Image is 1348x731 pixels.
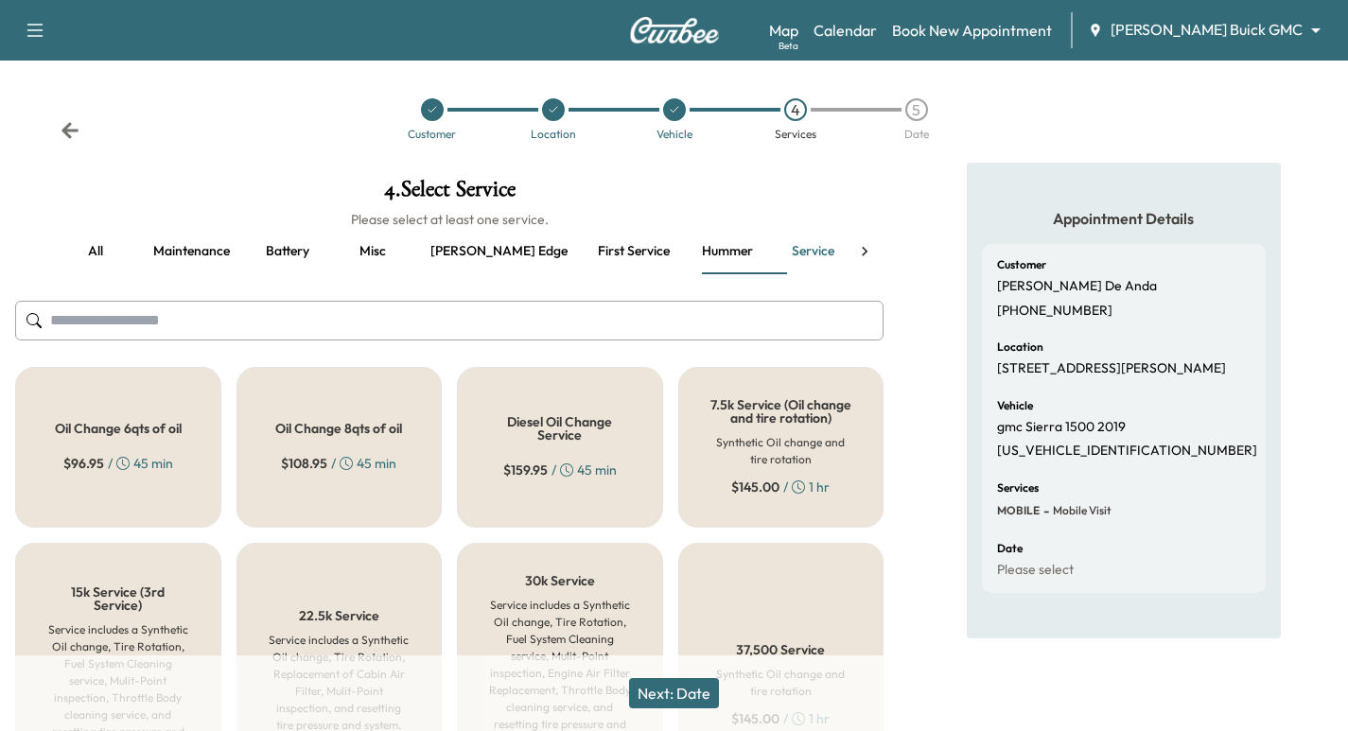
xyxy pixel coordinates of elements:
button: Maintenance [138,229,245,274]
h1: 4 . Select Service [15,178,884,210]
h5: 37,500 Service [736,643,825,656]
h6: Customer [997,259,1046,270]
div: / 45 min [63,454,173,473]
p: Please select [997,562,1074,579]
h6: Synthetic Oil change and tire rotation [709,434,853,468]
div: / 45 min [503,461,617,479]
span: $ 108.95 [281,454,327,473]
h5: Diesel Oil Change Service [488,415,632,442]
span: Mobile Visit [1049,503,1112,518]
button: Next: Date [629,678,719,708]
div: / 1 hr [731,478,830,496]
p: gmc Sierra 1500 2019 [997,419,1126,436]
button: all [53,229,138,274]
button: First service [583,229,685,274]
div: Beta [779,39,798,53]
h5: Oil Change 6qts of oil [55,422,182,435]
div: 4 [784,98,807,121]
h6: Please select at least one service. [15,210,884,229]
div: Date [904,129,929,140]
h5: Oil Change 8qts of oil [275,422,402,435]
span: MOBILE [997,503,1040,518]
h5: Appointment Details [982,208,1266,229]
button: Hummer [685,229,770,274]
p: [PHONE_NUMBER] [997,303,1112,320]
p: [STREET_ADDRESS][PERSON_NAME] [997,360,1226,377]
span: $ 96.95 [63,454,104,473]
img: Curbee Logo [629,17,720,44]
h5: 7.5k Service (Oil change and tire rotation) [709,398,853,425]
h6: Services [997,482,1039,494]
button: Service [770,229,855,274]
h6: Location [997,341,1043,353]
button: Battery [245,229,330,274]
h6: Vehicle [997,400,1033,411]
h6: Date [997,543,1023,554]
a: MapBeta [769,19,798,42]
h5: 22.5k Service [299,609,379,622]
span: $ 159.95 [503,461,548,479]
span: - [1040,501,1049,520]
div: / 45 min [281,454,396,473]
div: basic tabs example [53,229,846,274]
span: $ 145.00 [731,478,779,496]
a: Book New Appointment [892,19,1052,42]
span: [PERSON_NAME] Buick GMC [1111,19,1303,41]
h5: 30k Service [525,574,595,587]
div: Location [531,129,576,140]
div: Back [61,121,79,140]
div: Vehicle [656,129,692,140]
div: Services [775,129,816,140]
h5: 15k Service (3rd Service) [46,585,190,612]
button: [PERSON_NAME] edge [415,229,583,274]
p: [US_VEHICLE_IDENTIFICATION_NUMBER] [997,443,1257,460]
div: Customer [408,129,456,140]
div: 5 [905,98,928,121]
a: Calendar [814,19,877,42]
p: [PERSON_NAME] De Anda [997,278,1157,295]
button: Misc [330,229,415,274]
